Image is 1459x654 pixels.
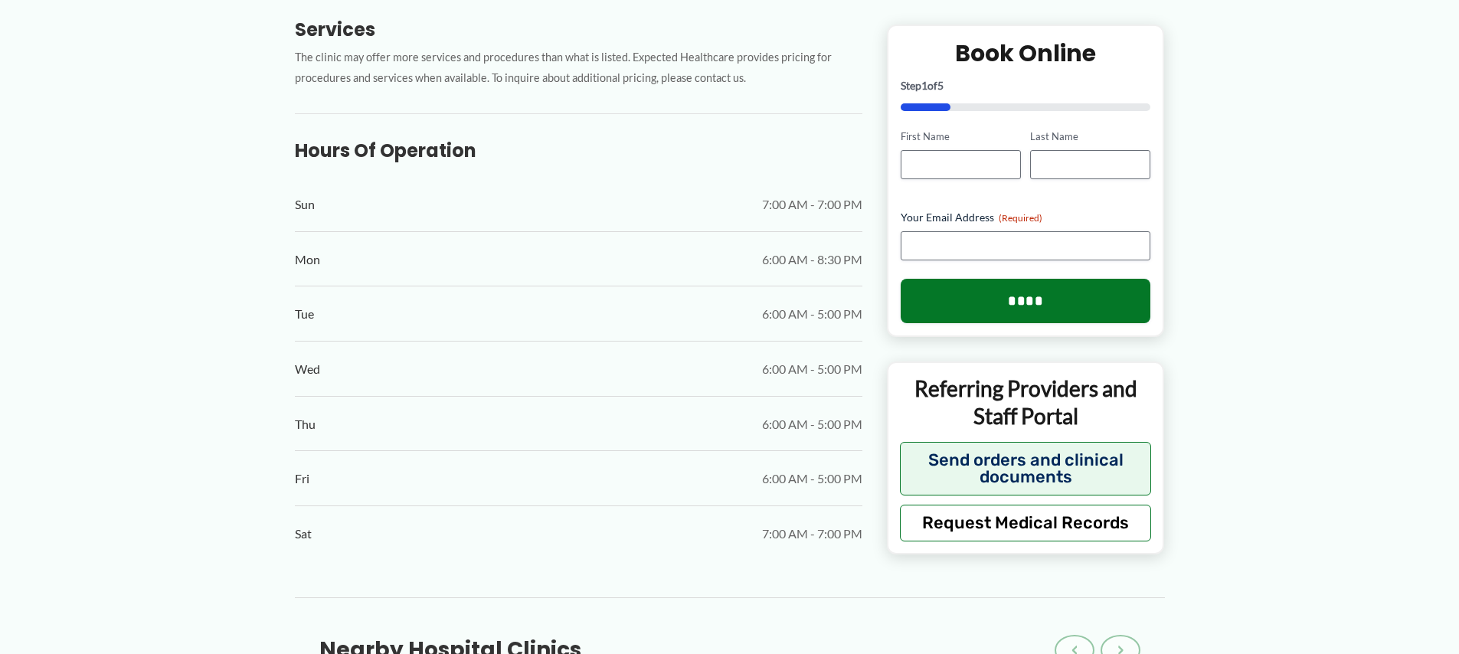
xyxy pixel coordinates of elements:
span: Tue [295,302,314,325]
label: First Name [901,129,1021,144]
span: 6:00 AM - 5:00 PM [762,413,862,436]
label: Your Email Address [901,210,1151,225]
span: 7:00 AM - 7:00 PM [762,193,862,216]
span: 6:00 AM - 8:30 PM [762,248,862,271]
h3: Hours of Operation [295,139,862,162]
span: Sat [295,522,312,545]
h2: Book Online [901,38,1151,68]
span: Thu [295,413,316,436]
span: Fri [295,467,309,490]
h3: Services [295,18,862,41]
label: Last Name [1030,129,1150,144]
span: 1 [921,79,927,92]
p: Step of [901,80,1151,91]
span: 6:00 AM - 5:00 PM [762,302,862,325]
span: Mon [295,248,320,271]
span: 5 [937,79,944,92]
button: Send orders and clinical documents [900,441,1152,495]
p: Referring Providers and Staff Portal [900,374,1152,430]
span: Wed [295,358,320,381]
span: (Required) [999,212,1042,224]
span: 6:00 AM - 5:00 PM [762,467,862,490]
p: The clinic may offer more services and procedures than what is listed. Expected Healthcare provid... [295,47,862,89]
span: Sun [295,193,315,216]
span: 6:00 AM - 5:00 PM [762,358,862,381]
span: 7:00 AM - 7:00 PM [762,522,862,545]
button: Request Medical Records [900,504,1152,541]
